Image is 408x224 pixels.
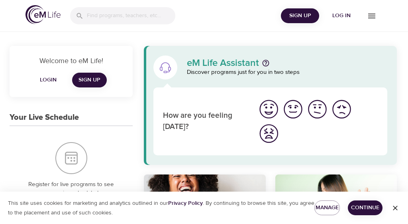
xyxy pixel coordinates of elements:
button: I'm feeling great [257,97,281,121]
p: Discover programs just for you in two steps [187,68,387,77]
p: eM Life Assistant [187,58,259,68]
button: Continue [348,200,382,215]
button: I'm feeling worst [257,121,281,146]
button: I'm feeling ok [305,97,330,121]
button: menu [361,5,382,27]
span: Manage [321,203,333,213]
button: Login [35,73,61,87]
p: Register for live programs to see your upcoming schedule here. [25,180,117,198]
p: Welcome to eM Life! [19,56,123,66]
img: worst [258,123,280,145]
span: Continue [354,203,376,213]
img: good [282,98,304,120]
img: great [258,98,280,120]
img: bad [331,98,353,120]
a: Privacy Policy [168,200,203,207]
img: eM Life Assistant [159,61,172,74]
span: Login [39,75,58,85]
h3: Your Live Schedule [10,113,79,122]
button: I'm feeling bad [330,97,354,121]
img: ok [306,98,328,120]
span: Sign Up [284,11,316,21]
img: Your Live Schedule [55,142,87,174]
button: I'm feeling good [281,97,305,121]
p: How are you feeling [DATE]? [163,110,247,133]
span: Log in [326,11,357,21]
a: Sign Up [72,73,107,87]
button: Log in [322,8,361,23]
input: Find programs, teachers, etc... [87,7,175,24]
img: logo [25,5,61,24]
span: Sign Up [78,75,100,85]
button: Sign Up [281,8,319,23]
button: Manage [314,200,340,215]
